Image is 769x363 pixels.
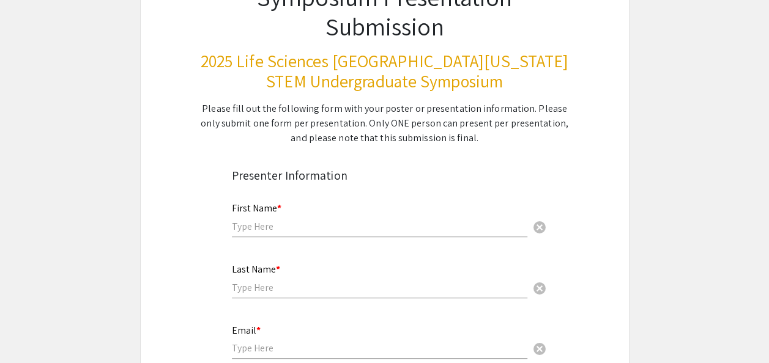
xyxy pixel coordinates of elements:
[527,336,552,361] button: Clear
[232,281,527,294] input: Type Here
[532,281,547,296] span: cancel
[232,324,261,337] mat-label: Email
[232,166,538,185] div: Presenter Information
[232,263,280,276] mat-label: Last Name
[200,51,570,92] h3: 2025 Life Sciences [GEOGRAPHIC_DATA][US_STATE] STEM Undergraduate Symposium
[532,342,547,356] span: cancel
[532,220,547,235] span: cancel
[200,101,570,145] div: Please fill out the following form with your poster or presentation information. Please only subm...
[232,202,281,215] mat-label: First Name
[527,214,552,238] button: Clear
[232,220,527,233] input: Type Here
[232,342,527,354] input: Type Here
[9,308,52,354] iframe: Chat
[527,275,552,299] button: Clear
